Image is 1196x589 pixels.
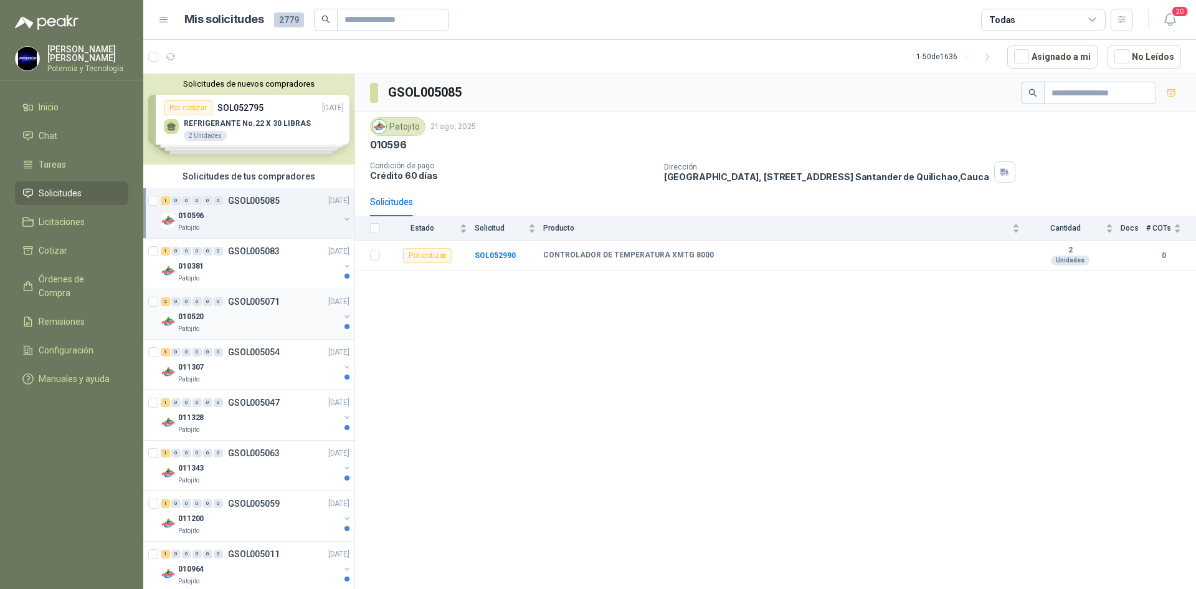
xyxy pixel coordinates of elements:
div: 0 [182,449,191,457]
div: 1 [161,247,170,256]
p: [PERSON_NAME] [PERSON_NAME] [47,45,128,62]
div: 1 [161,499,170,508]
span: search [1028,89,1037,97]
div: 0 [203,297,212,306]
div: Todas [989,13,1015,27]
img: Logo peakr [15,15,78,30]
a: Inicio [15,95,128,119]
b: 2 [1027,246,1113,256]
p: GSOL005071 [228,297,280,306]
p: 010596 [370,138,407,151]
div: 0 [192,247,202,256]
p: [DATE] [328,548,349,560]
div: 0 [192,550,202,558]
a: 1 0 0 0 0 0 GSOL005085[DATE] Company Logo010596Patojito [161,193,352,233]
p: 010520 [178,311,204,323]
p: GSOL005054 [228,348,280,357]
img: Company Logo [161,264,176,279]
button: Asignado a mi [1007,45,1098,69]
div: Solicitudes de tus compradores [143,165,354,188]
p: Patojito [178,425,199,435]
div: 0 [182,398,191,407]
div: 0 [192,196,202,205]
div: 0 [203,499,212,508]
p: Patojito [178,375,199,385]
th: Cantidad [1027,216,1121,241]
div: 0 [214,499,223,508]
p: 011200 [178,513,204,525]
img: Company Logo [161,213,176,228]
a: 2 0 0 0 0 0 GSOL005071[DATE] Company Logo010520Patojito [161,294,352,334]
p: Patojito [178,223,199,233]
p: GSOL005083 [228,247,280,256]
img: Company Logo [161,314,176,329]
span: Tareas [39,158,66,171]
p: Crédito 60 días [370,170,654,181]
p: Patojito [178,476,199,486]
span: Chat [39,129,57,143]
div: 0 [192,449,202,457]
div: 0 [192,297,202,306]
a: SOL052990 [475,251,516,260]
h1: Mis solicitudes [184,11,264,29]
div: 0 [203,247,212,256]
div: 0 [171,247,181,256]
p: Dirección [664,163,989,171]
p: 010596 [178,210,204,222]
div: 0 [214,297,223,306]
div: 0 [171,196,181,205]
div: 1 [161,449,170,457]
div: 0 [171,550,181,558]
div: 0 [203,398,212,407]
div: 0 [214,348,223,357]
a: Configuración [15,338,128,362]
p: 011343 [178,462,204,474]
button: 20 [1159,9,1181,31]
div: 0 [214,550,223,558]
div: 1 [161,196,170,205]
div: 2 [161,297,170,306]
div: 0 [182,499,191,508]
p: Patojito [178,274,199,284]
img: Company Logo [161,365,176,380]
div: 0 [192,398,202,407]
p: [DATE] [328,296,349,308]
div: 0 [192,348,202,357]
div: 0 [182,297,191,306]
p: [DATE] [328,246,349,257]
div: 0 [203,550,212,558]
th: Producto [543,216,1027,241]
img: Company Logo [161,567,176,582]
p: Patojito [178,324,199,334]
p: 011328 [178,412,204,424]
div: 0 [203,348,212,357]
a: Cotizar [15,239,128,262]
img: Company Logo [161,466,176,481]
a: Licitaciones [15,210,128,234]
a: 1 0 0 0 0 0 GSOL005063[DATE] Company Logo011343Patojito [161,446,352,486]
div: Por cotizar [403,248,452,263]
p: Patojito [178,526,199,536]
span: Solicitud [475,224,526,232]
p: 011307 [178,362,204,373]
p: Patojito [178,577,199,587]
a: Manuales y ayuda [15,367,128,391]
a: 1 0 0 0 0 0 GSOL005011[DATE] Company Logo010964Patojito [161,547,352,587]
span: Remisiones [39,315,85,328]
span: search [321,15,330,24]
a: 1 0 0 0 0 0 GSOL005083[DATE] Company Logo010381Patojito [161,244,352,284]
span: 2779 [274,12,304,27]
a: Solicitudes [15,181,128,205]
a: 1 0 0 0 0 0 GSOL005054[DATE] Company Logo011307Patojito [161,345,352,385]
h3: GSOL005085 [388,83,463,102]
p: [GEOGRAPHIC_DATA], [STREET_ADDRESS] Santander de Quilichao , Cauca [664,171,989,182]
div: 0 [171,297,181,306]
div: 0 [182,550,191,558]
div: 1 [161,348,170,357]
p: Potencia y Tecnología [47,65,128,72]
b: 0 [1146,250,1181,262]
th: Solicitud [475,216,543,241]
div: 0 [214,398,223,407]
div: Unidades [1051,256,1089,266]
div: 0 [214,449,223,457]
